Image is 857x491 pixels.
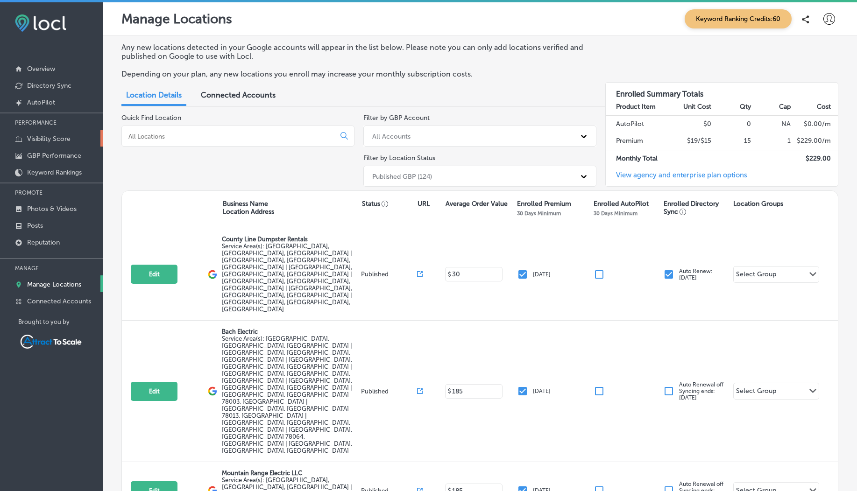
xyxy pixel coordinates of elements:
td: NA [751,115,791,133]
p: Overview [27,65,55,73]
p: Mountain Range Electric LLC [222,470,359,477]
p: AutoPilot [27,98,55,106]
p: Auto Renewal off [679,381,723,401]
span: Connected Accounts [201,91,276,99]
p: Published [361,271,417,278]
td: $ 0.00 /m [791,115,838,133]
p: Published [361,388,417,395]
p: Bach Electric [222,328,359,335]
strong: Product Item [616,103,656,111]
p: $ [448,388,451,394]
div: Select Group [736,270,776,281]
a: View agency and enterprise plan options [606,171,747,186]
p: Manage Locations [121,11,232,27]
span: Syncing ends: [DATE] [679,388,715,401]
p: Brought to you by [18,318,103,325]
input: All Locations [127,132,333,140]
label: Filter by Location Status [363,154,435,162]
img: logo [208,386,217,396]
p: Business Name Location Address [223,200,274,216]
p: Connected Accounts [27,297,91,305]
th: Cost [791,98,838,116]
p: Posts [27,222,43,230]
img: fda3e92497d09a02dc62c9cd864e3231.png [15,14,66,32]
p: Photos & Videos [27,205,77,213]
th: Cap [751,98,791,116]
td: 0 [712,115,751,133]
td: Premium [606,133,672,150]
p: Visibility Score [27,135,71,143]
p: Reputation [27,238,60,246]
button: Edit [131,382,177,401]
p: Keyword Rankings [27,168,82,176]
th: Qty [712,98,751,116]
div: All Accounts [372,132,411,140]
td: $0 [672,115,712,133]
td: Monthly Total [606,150,672,167]
p: Depending on your plan, any new locations you enroll may increase your monthly subscription costs. [121,70,588,78]
div: Published GBP (124) [372,172,432,180]
p: Location Groups [733,200,783,208]
label: Filter by GBP Account [363,114,430,122]
img: Attract To Scale [18,333,84,351]
p: Directory Sync [27,82,71,90]
p: 30 Days Minimum [517,210,561,217]
p: 30 Days Minimum [594,210,637,217]
h3: Enrolled Summary Totals [606,83,838,98]
img: logo [208,270,217,279]
td: 1 [751,133,791,150]
p: Auto Renew: [DATE] [679,268,713,281]
span: Location Details [126,91,182,99]
p: Average Order Value [446,200,508,208]
p: GBP Performance [27,152,81,160]
td: AutoPilot [606,115,672,133]
p: Status [362,200,418,208]
span: Hiram, GA, USA | Dallas, GA, USA | Acworth, GA, USA | Kennesaw, GA, USA | Cobb County, GA, USA | ... [222,243,352,313]
td: 15 [712,133,751,150]
p: $ [448,271,451,278]
p: [DATE] [533,388,551,394]
p: [DATE] [533,271,551,278]
td: $ 229.00 /m [791,133,838,150]
p: Manage Locations [27,281,81,288]
p: Enrolled AutoPilot [594,200,649,208]
button: Edit [131,265,177,284]
p: County Line Dumpster Rentals [222,236,359,243]
p: Enrolled Premium [517,200,571,208]
p: URL [418,200,430,208]
p: Enrolled Directory Sync [664,200,729,216]
th: Unit Cost [672,98,712,116]
span: Austin, TX, USA | Boerne, TX, USA | San Marcos, TX, USA | Castroville, TX, USA | San Antonio, TX,... [222,335,352,454]
span: Keyword Ranking Credits: 60 [685,9,792,28]
div: Select Group [736,387,776,398]
td: $ 229.00 [791,150,838,167]
p: Any new locations detected in your Google accounts will appear in the list below. Please note you... [121,43,588,61]
td: $19/$15 [672,133,712,150]
label: Quick Find Location [121,114,181,122]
